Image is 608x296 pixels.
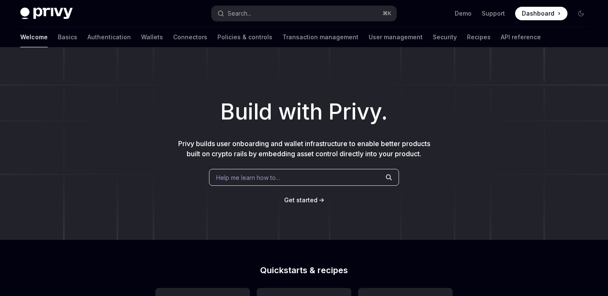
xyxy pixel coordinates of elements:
[515,7,567,20] a: Dashboard
[482,9,505,18] a: Support
[58,27,77,47] a: Basics
[574,7,588,20] button: Toggle dark mode
[228,8,251,19] div: Search...
[173,27,207,47] a: Connectors
[501,27,541,47] a: API reference
[14,95,594,128] h1: Build with Privy.
[433,27,457,47] a: Security
[20,8,73,19] img: dark logo
[178,139,430,158] span: Privy builds user onboarding and wallet infrastructure to enable better products built on crypto ...
[87,27,131,47] a: Authentication
[284,196,318,204] a: Get started
[282,27,358,47] a: Transaction management
[155,266,453,274] h2: Quickstarts & recipes
[217,27,272,47] a: Policies & controls
[467,27,491,47] a: Recipes
[141,27,163,47] a: Wallets
[455,9,472,18] a: Demo
[212,6,396,21] button: Search...⌘K
[20,27,48,47] a: Welcome
[284,196,318,204] span: Get started
[216,173,280,182] span: Help me learn how to…
[369,27,423,47] a: User management
[383,10,391,17] span: ⌘ K
[522,9,554,18] span: Dashboard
